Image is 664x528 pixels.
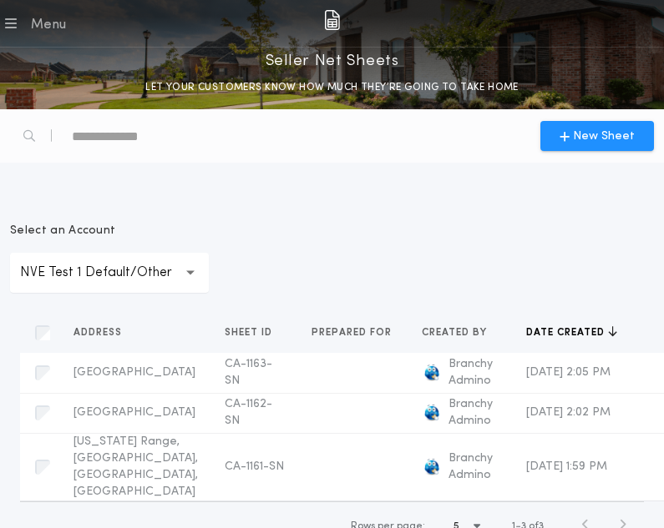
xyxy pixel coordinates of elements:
span: [GEOGRAPHIC_DATA] [73,366,195,379]
span: Prepared for [312,326,395,339]
span: [DATE] 2:05 PM [526,366,611,379]
span: [US_STATE] Range, [GEOGRAPHIC_DATA], [GEOGRAPHIC_DATA], [GEOGRAPHIC_DATA] [73,435,198,498]
span: [GEOGRAPHIC_DATA] [73,406,195,419]
p: LET YOUR CUSTOMERS KNOW HOW MUCH THEY’RE GOING TO TAKE HOME [145,79,519,96]
button: Date created [526,324,617,341]
span: Address [73,326,125,339]
span: Sheet ID [225,326,276,339]
span: [DATE] 2:02 PM [526,406,611,419]
span: CA-1163-SN [225,358,272,387]
span: Branchy Admino [449,356,499,390]
span: CA-1161-SN [225,460,284,473]
span: CA-1162-SN [225,398,272,427]
button: Sheet ID [225,324,285,341]
span: New Sheet [573,128,635,145]
button: New Sheet [540,121,654,151]
p: NVE Test 1 Default/Other [20,263,199,283]
div: Menu [30,15,66,35]
img: logo [422,403,442,423]
p: Select an Account [10,223,209,239]
button: Address [73,324,134,341]
img: logo [422,457,442,477]
span: [DATE] 1:59 PM [526,460,607,473]
button: NVE Test 1 Default/Other [10,253,209,293]
button: Created by [422,324,499,341]
span: Branchy Admino [449,396,499,430]
p: Seller Net Sheets [266,48,399,74]
span: Created by [422,326,490,339]
span: Date created [526,326,608,339]
img: img [324,10,340,30]
span: Branchy Admino [449,450,499,484]
img: logo [422,363,442,383]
